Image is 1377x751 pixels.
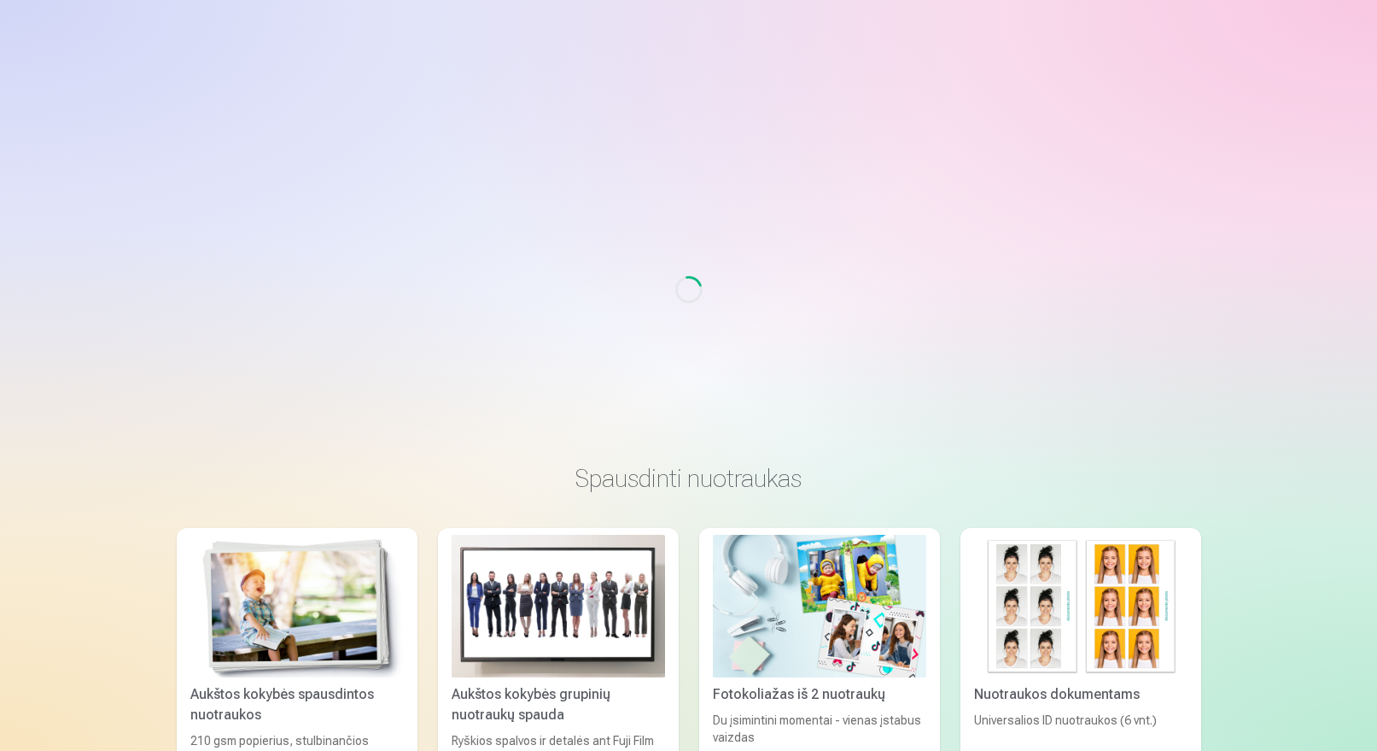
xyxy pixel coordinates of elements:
[184,684,411,725] div: Aukštos kokybės spausdintos nuotraukos
[706,684,933,705] div: Fotokoliažas iš 2 nuotraukų
[713,535,926,678] img: Fotokoliažas iš 2 nuotraukų
[190,463,1187,494] h3: Spausdinti nuotraukas
[974,535,1187,678] img: Nuotraukos dokumentams
[190,535,404,678] img: Aukštos kokybės spausdintos nuotraukos
[452,535,665,678] img: Aukštos kokybės grupinių nuotraukų spauda
[967,684,1194,705] div: Nuotraukos dokumentams
[445,684,672,725] div: Aukštos kokybės grupinių nuotraukų spauda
